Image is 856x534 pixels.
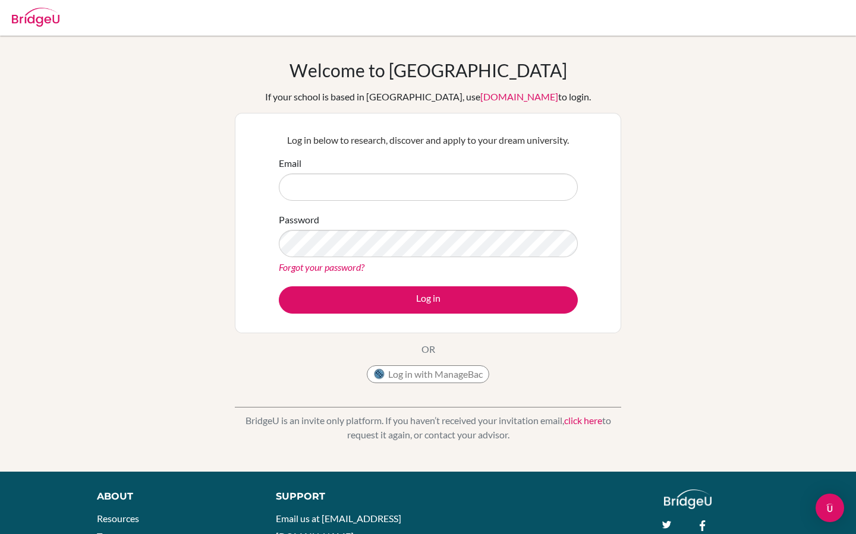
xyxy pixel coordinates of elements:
[421,342,435,356] p: OR
[664,489,712,509] img: logo_white@2x-f4f0deed5e89b7ecb1c2cc34c3e3d731f90f0f143d5ea2071677605dd97b5244.png
[480,91,558,102] a: [DOMAIN_NAME]
[279,286,578,314] button: Log in
[276,489,416,504] div: Support
[564,415,602,426] a: click here
[265,90,591,104] div: If your school is based in [GEOGRAPHIC_DATA], use to login.
[367,365,489,383] button: Log in with ManageBac
[289,59,567,81] h1: Welcome to [GEOGRAPHIC_DATA]
[816,494,844,522] div: Open Intercom Messenger
[97,489,249,504] div: About
[279,261,364,273] a: Forgot your password?
[235,413,621,442] p: BridgeU is an invite only platform. If you haven’t received your invitation email, to request it ...
[97,513,139,524] a: Resources
[279,213,319,227] label: Password
[12,8,59,27] img: Bridge-U
[279,156,301,170] label: Email
[279,133,578,147] p: Log in below to research, discover and apply to your dream university.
